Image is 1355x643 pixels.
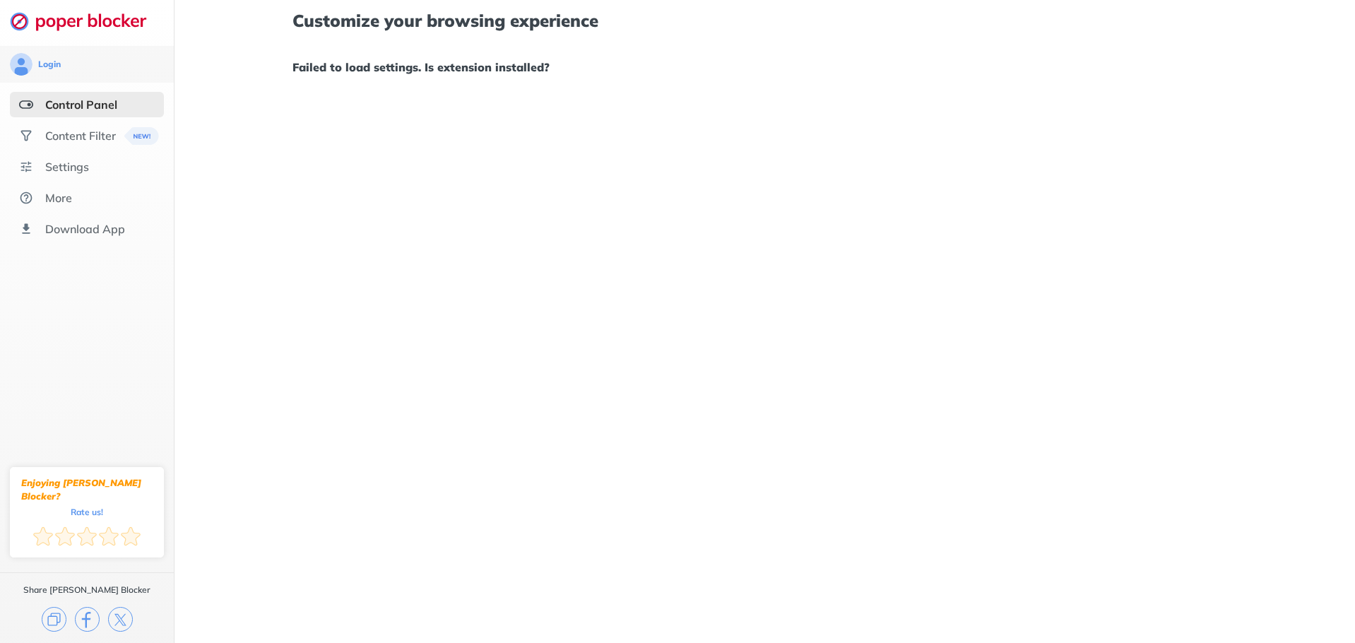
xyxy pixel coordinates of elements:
[21,476,153,503] div: Enjoying [PERSON_NAME] Blocker?
[45,191,72,205] div: More
[71,509,103,515] div: Rate us!
[10,11,162,31] img: logo-webpage.svg
[45,222,125,236] div: Download App
[19,222,33,236] img: download-app.svg
[108,607,133,632] img: x.svg
[124,127,159,145] img: menuBanner.svg
[10,53,32,76] img: avatar.svg
[42,607,66,632] img: copy.svg
[292,11,1237,30] h1: Customize your browsing experience
[19,129,33,143] img: social.svg
[292,58,1237,76] h1: Failed to load settings. Is extension installed?
[19,160,33,174] img: settings.svg
[45,160,89,174] div: Settings
[45,98,117,112] div: Control Panel
[75,607,100,632] img: facebook.svg
[19,191,33,205] img: about.svg
[23,584,150,596] div: Share [PERSON_NAME] Blocker
[38,59,61,70] div: Login
[45,129,116,143] div: Content Filter
[19,98,33,112] img: features-selected.svg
